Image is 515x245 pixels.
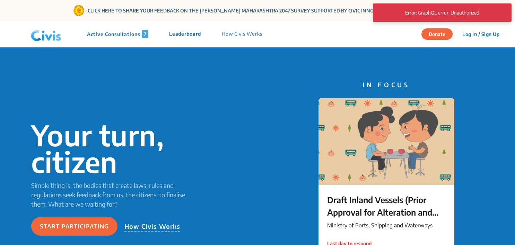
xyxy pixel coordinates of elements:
span: 7 [142,30,148,38]
button: Log In / Sign Up [458,29,504,39]
p: Your turn, citizen [31,122,190,175]
button: Donate [421,28,453,40]
a: Donate [421,30,458,37]
a: CLICK HERE TO SHARE YOUR FEEDBACK ON THE [PERSON_NAME] MAHARASHTRA 2047 SURVEY SUPPORTED BY CIVIC... [88,7,442,14]
p: How Civis Works [124,221,181,232]
p: IN FOCUS [318,80,454,89]
p: Error: GraphQL error: Unauthorized [382,6,503,19]
p: Active Consultations [87,30,148,38]
img: navlogo.png [28,24,64,45]
p: Ministry of Ports, Shipping and Waterways [327,221,446,229]
p: How Civis Works [222,30,262,38]
button: Start participating [31,217,117,236]
p: Simple thing is, the bodies that create laws, rules and regulations seek feedback from us, the ci... [31,181,190,209]
p: Draft Inland Vessels (Prior Approval for Alteration and Modification) Rules, 2025 [327,193,446,218]
img: Gom Logo [73,4,85,17]
p: Leaderboard [169,30,201,38]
